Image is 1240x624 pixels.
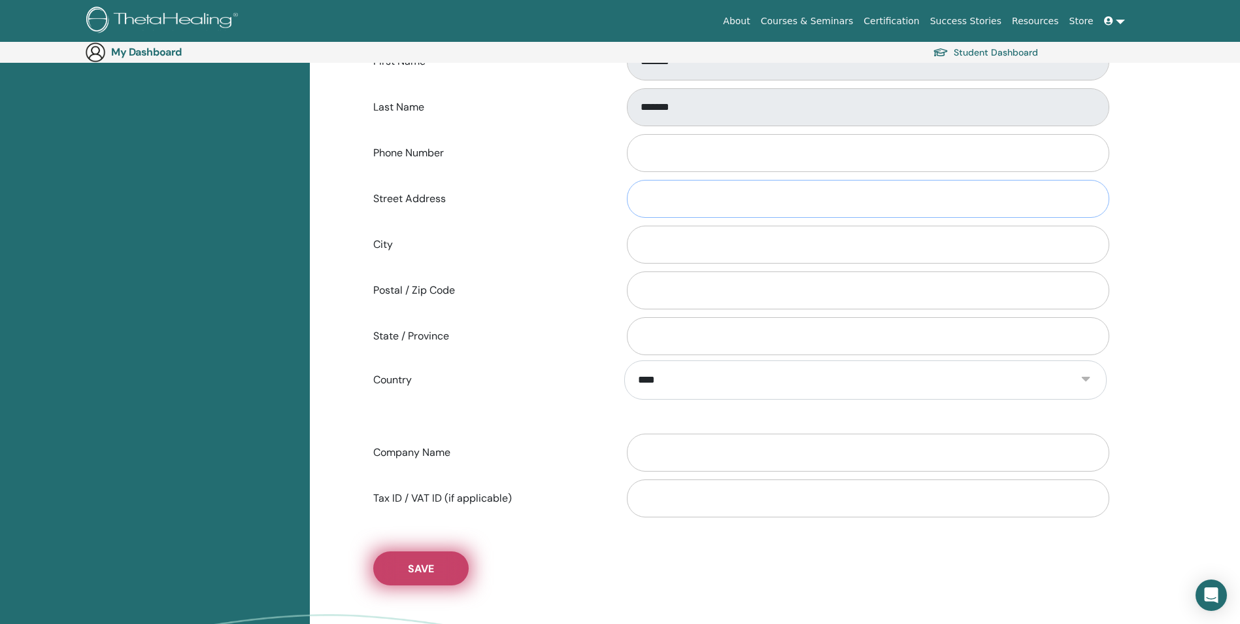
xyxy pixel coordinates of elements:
[363,278,614,303] label: Postal / Zip Code
[1196,580,1227,611] div: Open Intercom Messenger
[363,95,614,120] label: Last Name
[933,43,1038,61] a: Student Dashboard
[363,324,614,349] label: State / Province
[756,9,859,33] a: Courses & Seminars
[408,562,434,576] span: Save
[718,9,755,33] a: About
[363,232,614,257] label: City
[86,7,243,36] img: logo.png
[933,47,948,58] img: graduation-cap.svg
[1007,9,1064,33] a: Resources
[925,9,1007,33] a: Success Stories
[85,42,106,63] img: generic-user-icon.jpg
[1064,9,1099,33] a: Store
[363,186,614,211] label: Street Address
[858,9,924,33] a: Certification
[363,440,614,465] label: Company Name
[373,551,469,585] button: Save
[111,46,242,58] h3: My Dashboard
[363,486,614,511] label: Tax ID / VAT ID (if applicable)
[363,141,614,165] label: Phone Number
[363,368,614,392] label: Country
